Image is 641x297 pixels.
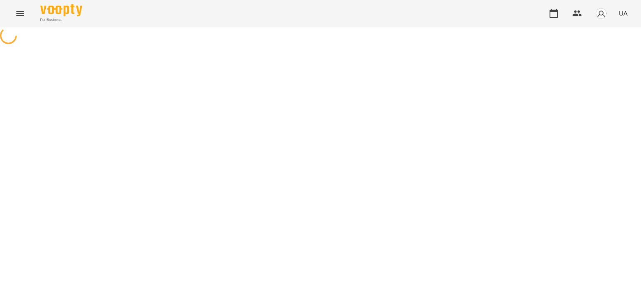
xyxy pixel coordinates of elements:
button: UA [615,5,631,21]
button: Menu [10,3,30,23]
img: Voopty Logo [40,4,82,16]
img: avatar_s.png [595,8,607,19]
span: For Business [40,17,82,23]
span: UA [619,9,628,18]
